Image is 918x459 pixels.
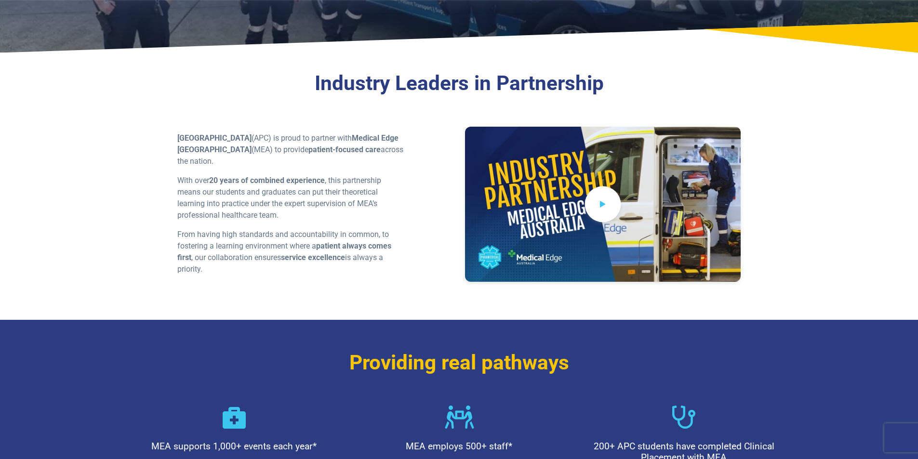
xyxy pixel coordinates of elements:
h3: Providing real pathways [177,351,741,375]
p: (APC) is proud to partner with (MEA) to provide across the nation. [177,132,405,167]
strong: service excellence [281,253,345,262]
h4: MEA supports 1,000+ events each year* [135,441,333,452]
p: With over , this partnership means our students and graduates can put their theoretical learning ... [177,175,405,221]
strong: patient-focused care [308,145,381,154]
p: From having high standards and accountability in common, to fostering a learning environment wher... [177,229,405,275]
h4: MEA employs 500+ staff* [360,441,558,452]
h3: Industry Leaders in Partnership [177,71,741,96]
strong: [GEOGRAPHIC_DATA] [177,133,252,143]
strong: 20 years of combined experience [209,176,325,185]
